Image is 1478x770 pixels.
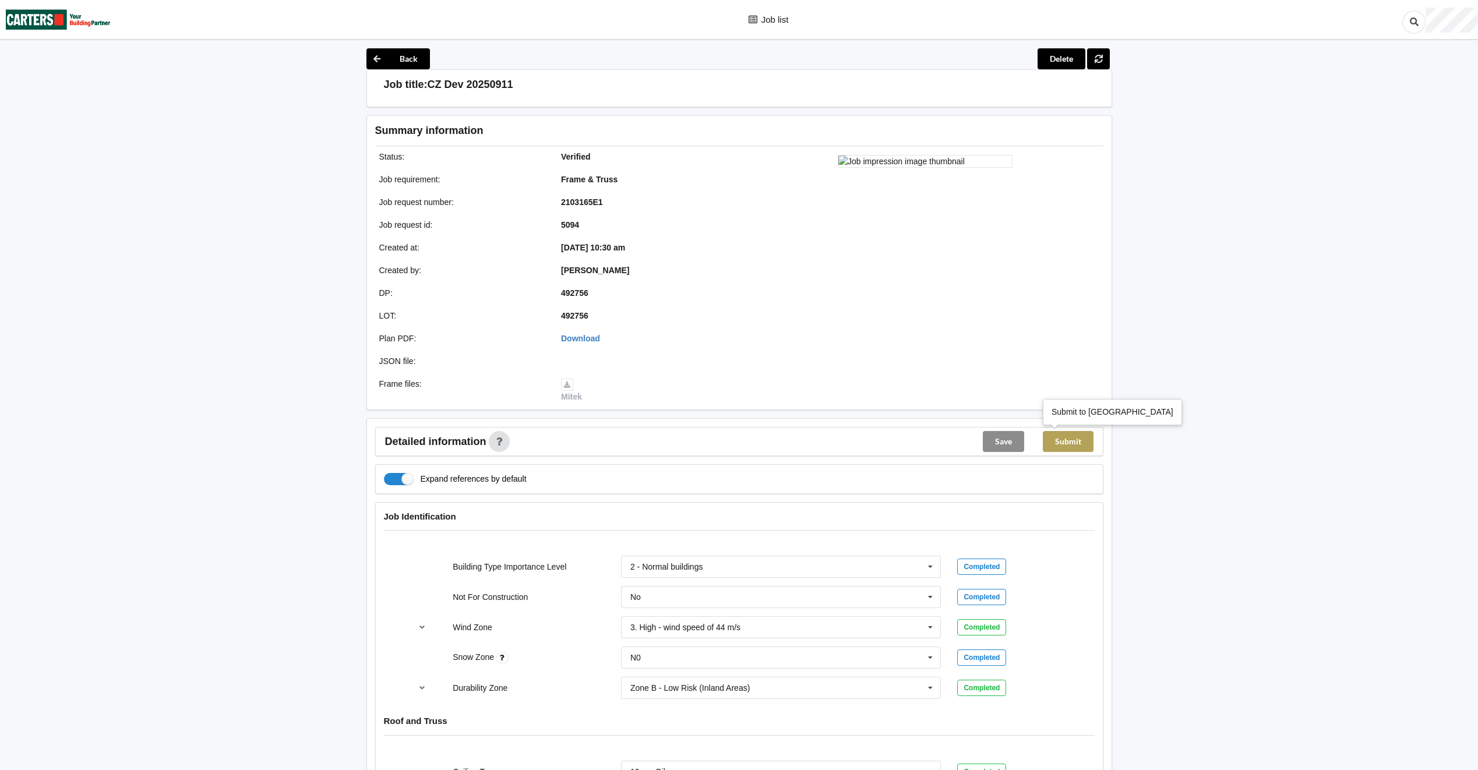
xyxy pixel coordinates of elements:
[411,617,433,638] button: reference-toggle
[371,355,553,367] div: JSON file :
[453,652,496,662] label: Snow Zone
[561,197,603,207] b: 2103165E1
[453,592,528,602] label: Not For Construction
[371,151,553,163] div: Status :
[1052,406,1173,418] div: Submit to [GEOGRAPHIC_DATA]
[366,48,430,69] button: Back
[957,619,1006,635] div: Completed
[957,589,1006,605] div: Completed
[411,677,433,698] button: reference-toggle
[561,311,588,320] b: 492756
[630,684,750,692] div: Zone B - Low Risk (Inland Areas)
[561,266,629,275] b: [PERSON_NAME]
[375,124,918,137] h3: Summary information
[561,152,591,161] b: Verified
[738,15,798,26] a: Job list
[1426,8,1478,33] div: User Profile
[630,593,641,601] div: No
[957,680,1006,696] div: Completed
[371,287,553,299] div: DP :
[1043,431,1093,452] button: Submit
[384,511,1095,522] h4: Job Identification
[371,264,553,276] div: Created by :
[561,288,588,298] b: 492756
[384,78,428,91] h3: Job title:
[371,196,553,208] div: Job request number :
[957,649,1006,666] div: Completed
[561,220,579,229] b: 5094
[384,715,1095,726] h4: Roof and Truss
[453,562,566,571] label: Building Type Importance Level
[761,15,789,24] span: Job list
[384,473,527,485] label: Expand references by default
[453,623,492,632] label: Wind Zone
[1038,48,1085,69] button: Delete
[428,78,513,91] h3: CZ Dev 20250911
[371,378,553,402] div: Frame files :
[561,243,625,252] b: [DATE] 10:30 am
[371,219,553,231] div: Job request id :
[838,155,1013,168] img: Job impression image thumbnail
[561,334,600,343] a: Download
[957,559,1006,575] div: Completed
[630,654,641,662] div: N0
[371,310,553,322] div: LOT :
[385,436,486,447] span: Detailed information
[371,242,553,253] div: Created at :
[630,563,703,571] div: 2 - Normal buildings
[561,175,618,184] b: Frame & Truss
[630,623,740,631] div: 3. High - wind speed of 44 m/s
[561,379,582,401] a: Mitek
[453,683,507,693] label: Durability Zone
[6,1,111,38] img: Carters
[371,174,553,185] div: Job requirement :
[371,333,553,344] div: Plan PDF :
